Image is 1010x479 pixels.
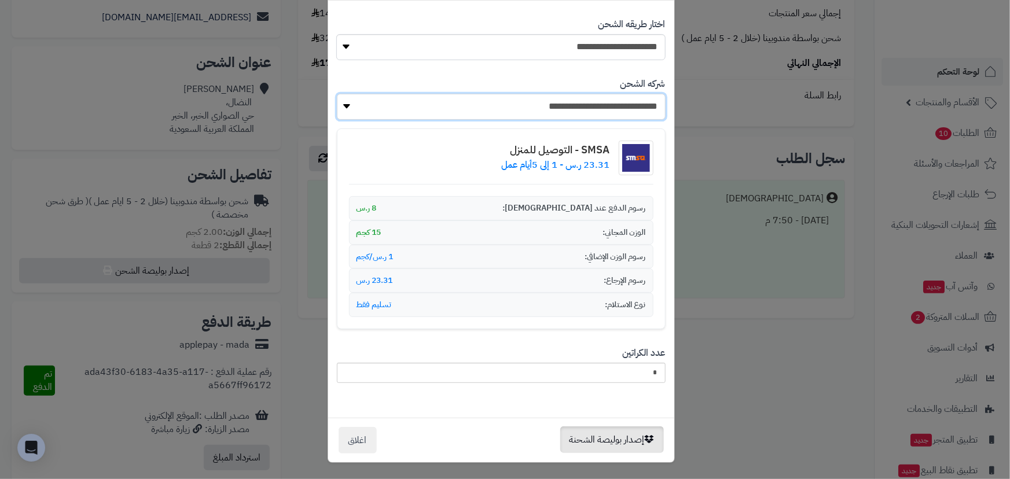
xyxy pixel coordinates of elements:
label: اختار طريقه الشحن [598,18,666,31]
span: تسليم فقط [357,299,392,311]
span: رسوم الدفع عند [DEMOGRAPHIC_DATA]: [503,202,646,214]
span: رسوم الوزن الإضافي: [585,251,646,263]
h4: SMSA - التوصيل للمنزل [502,144,610,156]
p: 23.31 ر.س - 1 إلى 5أيام عمل [502,159,610,172]
label: شركه الشحن [620,78,666,91]
span: رسوم الإرجاع: [604,275,646,286]
span: 8 ر.س [357,202,377,214]
span: 23.31 ر.س [357,275,393,286]
label: عدد الكراتين [623,347,666,360]
button: اغلاق [339,427,377,454]
span: نوع الاستلام: [605,299,646,311]
img: شعار شركة الشحن [619,141,653,175]
button: إصدار بوليصة الشحنة [560,426,664,453]
span: 15 كجم [357,227,381,238]
span: الوزن المجاني: [603,227,646,238]
div: Open Intercom Messenger [17,434,45,462]
span: 1 ر.س/كجم [357,251,394,263]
